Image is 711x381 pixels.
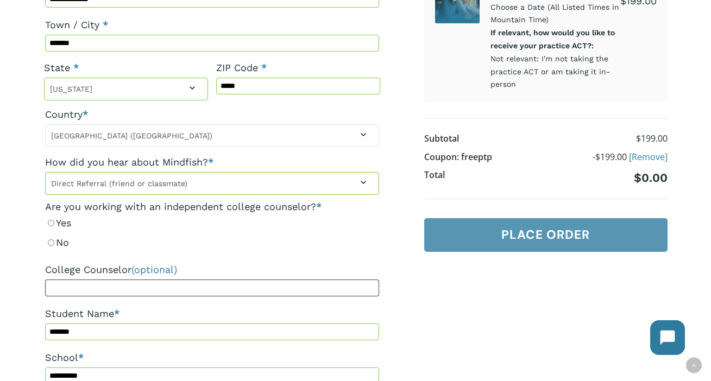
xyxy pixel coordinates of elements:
span: 199.00 [595,151,627,163]
iframe: Chatbot [639,309,696,366]
span: (optional) [131,264,177,275]
bdi: 199.00 [636,132,668,144]
span: $ [634,171,641,185]
span: Direct Referral (friend or classmate) [46,175,379,192]
bdi: 0.00 [634,171,668,185]
label: Country [45,105,379,124]
th: Subtotal [424,130,459,148]
span: $ [636,132,641,144]
legend: Are you working with an independent college counselor? [45,200,322,213]
label: School [45,348,379,367]
input: No [48,239,54,246]
input: Yes [48,220,54,226]
label: State [44,58,208,78]
span: Direct Referral (friend or classmate) [45,172,379,195]
span: Country [45,124,379,147]
span: Colorado [45,81,207,97]
label: ZIP Code [216,58,380,78]
th: Coupon: freeptp [424,148,492,167]
abbr: required [103,19,108,30]
abbr: required [73,62,79,73]
button: Place order [424,218,668,252]
span: State [44,78,208,100]
span: $ [595,151,600,163]
abbr: required [261,62,267,73]
th: Total [424,166,445,187]
p: Not relevant: I'm not taking the practice ACT or am taking it in-person [490,27,620,91]
label: Student Name [45,304,379,323]
label: No [45,233,379,252]
td: - [593,148,668,167]
a: Remove freeptp coupon [629,151,668,163]
dt: If relevant, how would you like to receive your practice ACT?: [490,27,618,53]
label: College Counselor [45,260,379,280]
abbr: required [316,201,322,212]
span: United States (US) [46,128,379,144]
label: Yes [45,213,379,233]
label: Town / City [45,15,379,35]
label: How did you hear about Mindfish? [45,153,379,172]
